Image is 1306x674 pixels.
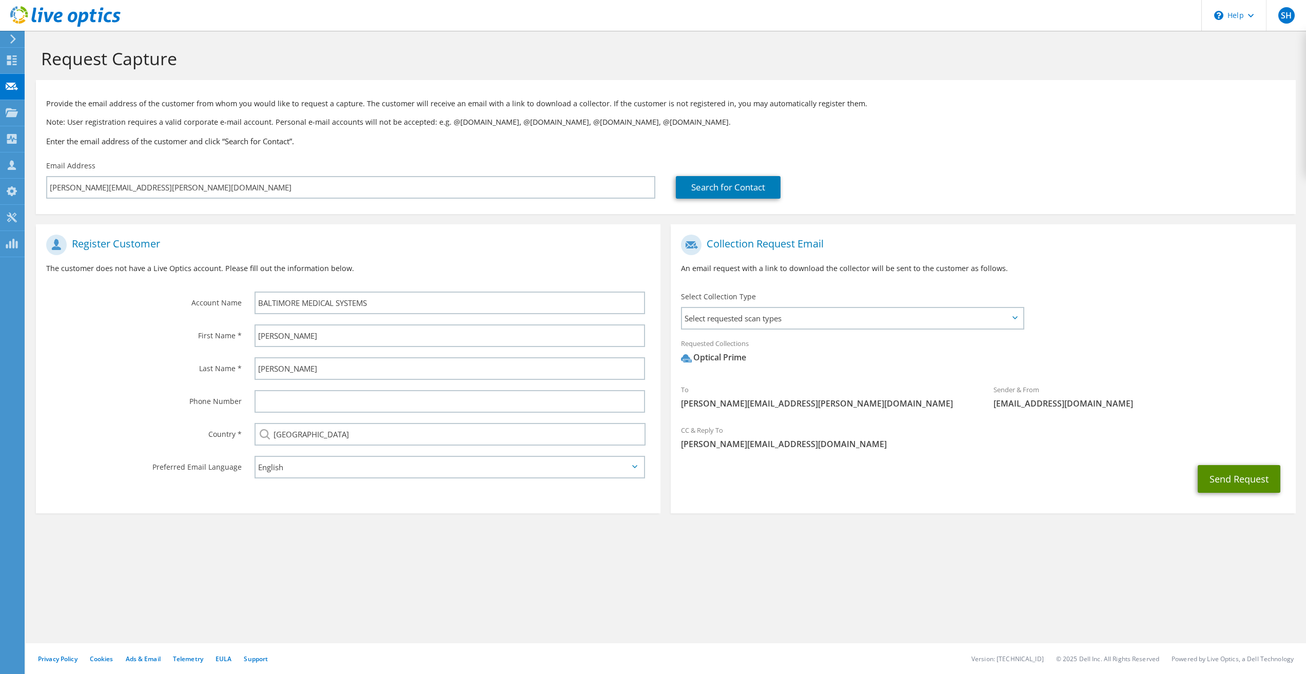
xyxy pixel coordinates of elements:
[681,263,1285,274] p: An email request with a link to download the collector will be sent to the customer as follows.
[993,398,1285,409] span: [EMAIL_ADDRESS][DOMAIN_NAME]
[671,419,1295,455] div: CC & Reply To
[173,654,203,663] a: Telemetry
[46,117,1285,128] p: Note: User registration requires a valid corporate e-mail account. Personal e-mail accounts will ...
[671,333,1295,374] div: Requested Collections
[971,654,1044,663] li: Version: [TECHNICAL_ID]
[38,654,77,663] a: Privacy Policy
[676,176,781,199] a: Search for Contact
[41,48,1285,69] h1: Request Capture
[216,654,231,663] a: EULA
[1198,465,1280,493] button: Send Request
[46,263,650,274] p: The customer does not have a Live Optics account. Please fill out the information below.
[681,292,756,302] label: Select Collection Type
[46,136,1285,147] h3: Enter the email address of the customer and click “Search for Contact”.
[46,292,242,308] label: Account Name
[681,398,973,409] span: [PERSON_NAME][EMAIL_ADDRESS][PERSON_NAME][DOMAIN_NAME]
[671,379,983,414] div: To
[1214,11,1223,20] svg: \n
[1056,654,1159,663] li: © 2025 Dell Inc. All Rights Reserved
[46,98,1285,109] p: Provide the email address of the customer from whom you would like to request a capture. The cust...
[90,654,113,663] a: Cookies
[681,352,746,363] div: Optical Prime
[1172,654,1294,663] li: Powered by Live Optics, a Dell Technology
[681,235,1280,255] h1: Collection Request Email
[983,379,1296,414] div: Sender & From
[46,423,242,439] label: Country *
[244,654,268,663] a: Support
[681,438,1285,450] span: [PERSON_NAME][EMAIL_ADDRESS][DOMAIN_NAME]
[1278,7,1295,24] span: SH
[46,235,645,255] h1: Register Customer
[682,308,1022,329] span: Select requested scan types
[46,456,242,472] label: Preferred Email Language
[46,161,95,171] label: Email Address
[126,654,161,663] a: Ads & Email
[46,357,242,374] label: Last Name *
[46,324,242,341] label: First Name *
[46,390,242,407] label: Phone Number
